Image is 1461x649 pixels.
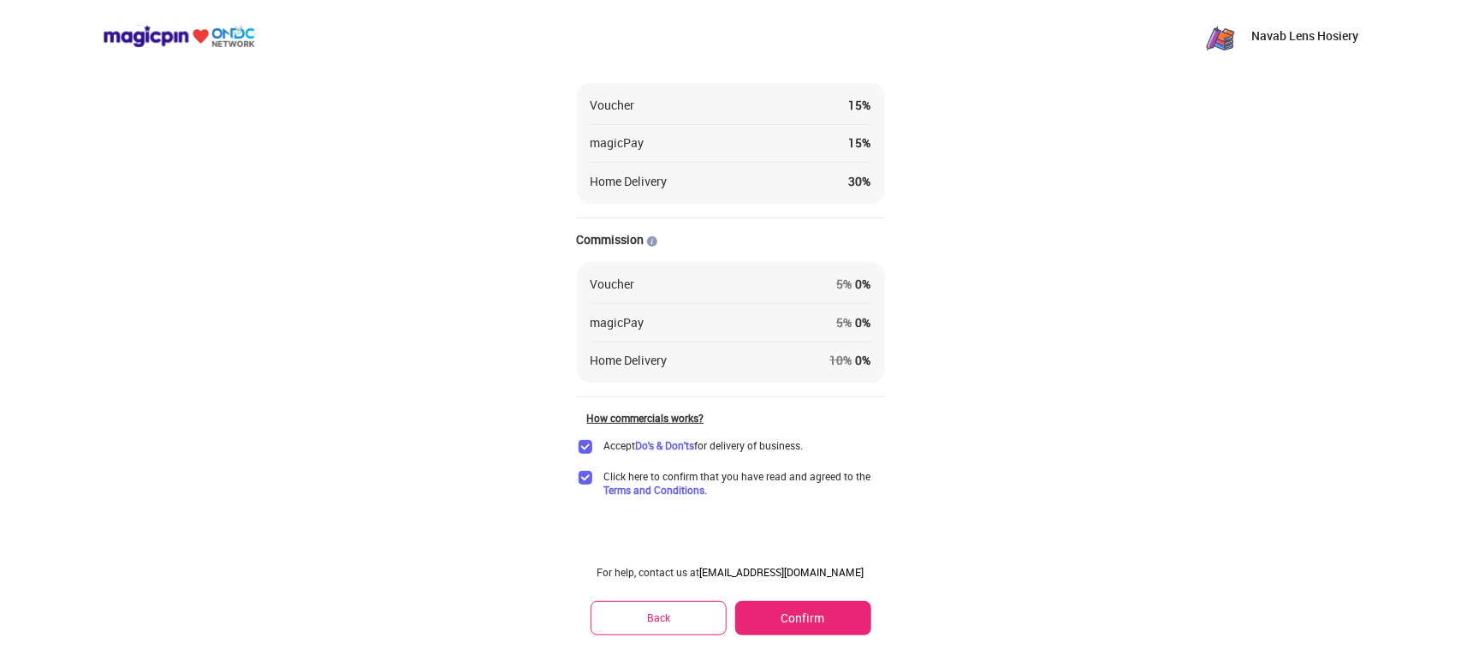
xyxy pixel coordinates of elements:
div: 15 % [849,134,871,152]
div: magicPay [591,134,644,152]
img: checkbox_purple.ceb64cee.svg [577,469,594,486]
div: Commission [577,231,885,248]
span: 0 % [837,314,871,330]
span: 5 % [837,276,852,292]
span: 10 % [830,352,852,368]
img: zN8eeJ7_1yFC7u6ROh_yaNnuSMByXp4ytvKet0ObAKR-3G77a2RQhNqTzPi8_o_OMQ7Yu_PgX43RpeKyGayj_rdr-Pw [1203,19,1238,53]
div: For help, contact us at [591,565,871,579]
a: [EMAIL_ADDRESS][DOMAIN_NAME] [700,565,864,579]
a: Terms and Conditions. [604,483,708,497]
span: 0 % [837,276,871,292]
img: AuROenoBPPGMAAAAAElFTkSuQmCC [647,236,657,247]
div: 15 % [849,97,871,114]
button: Confirm [735,601,870,635]
span: 5 % [837,314,852,330]
p: Navab Lens Hosiery [1251,27,1358,45]
a: Do's & Don'ts [636,438,695,452]
div: Voucher [591,97,635,114]
div: How commercials works? [587,411,885,425]
span: Click here to confirm that you have read and agreed to the [604,469,885,497]
img: ondc-logo-new-small.8a59708e.svg [103,25,255,48]
button: Back [591,601,728,634]
div: Voucher [591,276,635,293]
div: magicPay [591,314,644,331]
img: checkbox_purple.ceb64cee.svg [577,438,594,455]
span: 0 % [830,352,871,368]
div: Accept for delivery of business. [604,438,804,452]
div: Home Delivery [591,352,668,369]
